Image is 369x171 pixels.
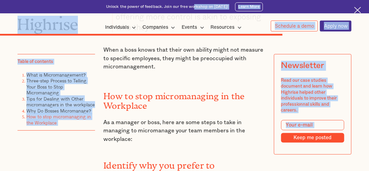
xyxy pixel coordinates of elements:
div: Resources [211,23,244,31]
img: Cross icon [354,7,361,14]
a: Three-step Process to Telling Your Boss to Stop Micromanaging [26,77,87,96]
p: As a manager or boss, here are some steps to take in managing to micromanage your team members in... [103,118,266,144]
div: Resources [211,23,235,31]
input: Keep me posted [281,133,345,143]
a: Apply now [320,21,351,32]
div: Newsletter [281,61,324,71]
a: Tips for Dealing with Other micromanagers in the workplace [26,95,95,108]
div: Unlock the power of feedback. Join our free workshop on [DATE]! [106,4,228,10]
div: Table of contents [18,59,53,65]
a: What is Micromanagement? [26,71,85,78]
div: Read our case studies document and learn how Highrise helped other individuals to improve their p... [281,78,345,114]
div: Events [182,23,206,31]
div: Individuals [105,23,138,31]
a: Schedule a demo [271,21,318,31]
a: Learn More [235,2,263,11]
img: Highrise logo [18,16,78,34]
form: Modal Form [281,120,345,142]
a: How to stop micromanaging in the Workplace [26,113,91,126]
div: Individuals [105,23,129,31]
p: When a boss knows that their own ability might not measure to specific employees, they might be p... [103,46,266,71]
a: Why Do Bosses Micromanage? [26,107,91,114]
div: Companies [142,23,177,31]
input: Your e-mail [281,120,345,130]
div: Events [182,23,197,31]
div: Companies [142,23,168,31]
strong: How to stop micromanaging in the Workplace [103,91,245,107]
